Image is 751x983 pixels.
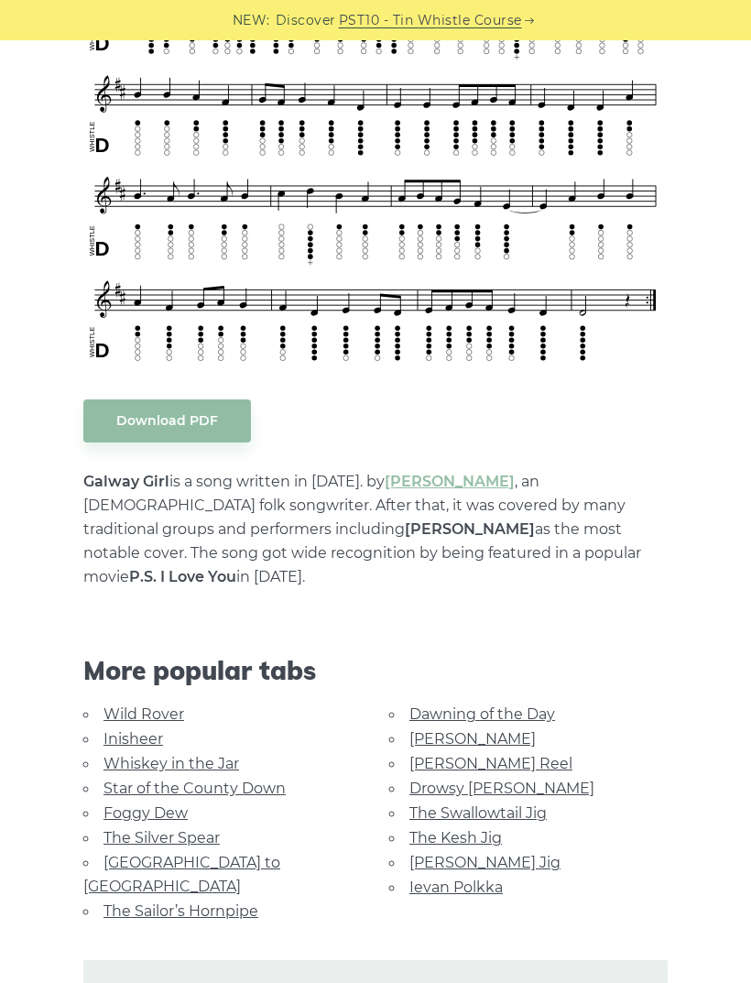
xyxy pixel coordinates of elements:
a: Dawning of the Day [409,705,555,723]
a: The Silver Spear [103,829,220,846]
a: [PERSON_NAME] Jig [409,854,561,871]
strong: [PERSON_NAME] [405,520,535,538]
a: Ievan Polkka [409,879,503,896]
a: Download PDF [83,399,251,442]
a: [PERSON_NAME] Reel [409,755,572,772]
a: PST10 - Tin Whistle Course [339,10,522,31]
a: Whiskey in the Jar [103,755,239,772]
a: [PERSON_NAME] [385,473,515,490]
a: Wild Rover [103,705,184,723]
span: Discover [276,10,336,31]
a: Inisheer [103,730,163,748]
a: [PERSON_NAME] [409,730,536,748]
strong: Galway Girl [83,473,169,490]
strong: P.S. I Love You [129,568,236,585]
a: The Kesh Jig [409,829,502,846]
a: Foggy Dew [103,804,188,822]
a: [GEOGRAPHIC_DATA] to [GEOGRAPHIC_DATA] [83,854,280,895]
span: NEW: [233,10,270,31]
a: Drowsy [PERSON_NAME] [409,780,594,797]
span: More popular tabs [83,655,668,686]
a: Star of the County Down [103,780,286,797]
p: is a song written in [DATE]. by , an [DEMOGRAPHIC_DATA] folk songwriter. After that, it was cover... [83,470,668,589]
a: The Swallowtail Jig [409,804,547,822]
a: The Sailor’s Hornpipe [103,902,258,920]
